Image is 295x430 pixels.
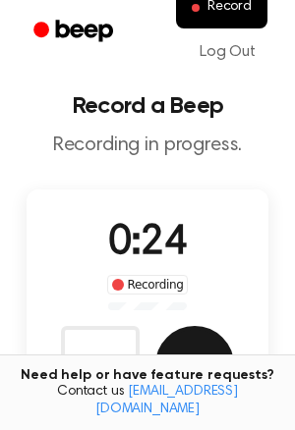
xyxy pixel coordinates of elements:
span: Contact us [12,384,283,418]
div: Recording [107,275,189,295]
a: Log Out [180,28,275,76]
span: 0:24 [108,223,187,264]
button: Delete Audio Record [61,326,140,404]
button: Save Audio Record [155,326,234,404]
a: [EMAIL_ADDRESS][DOMAIN_NAME] [95,385,238,416]
p: Recording in progress. [16,134,279,158]
a: Beep [20,13,131,51]
h1: Record a Beep [16,94,279,118]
